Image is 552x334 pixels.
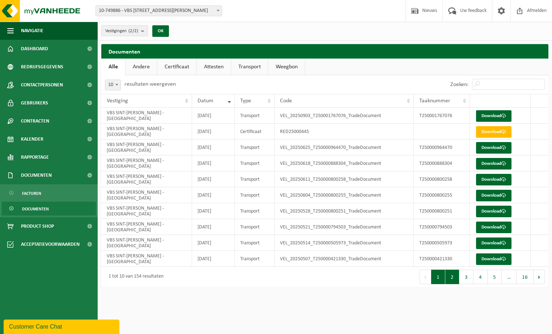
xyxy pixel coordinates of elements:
td: VEL_20250625_T250000964470_TradeDocument [275,140,413,155]
button: Previous [420,270,431,284]
h2: Documenten [101,44,548,58]
td: RED25000445 [275,124,413,140]
td: VBS SINT-[PERSON_NAME] - [GEOGRAPHIC_DATA] [101,171,192,187]
button: 4 [474,270,488,284]
td: T250000505973 [414,235,470,251]
a: Certificaat [157,59,196,75]
span: Acceptatievoorwaarden [21,235,80,253]
span: Datum [198,98,213,104]
button: 5 [488,270,502,284]
span: Kalender [21,130,43,148]
td: Transport [235,155,275,171]
td: VEL_20250507_T250000421330_TradeDocument [275,251,413,267]
span: Documenten [22,202,49,216]
div: 1 tot 10 van 154 resultaten [105,270,164,283]
a: Download [476,174,511,185]
td: [DATE] [192,155,235,171]
td: Transport [235,235,275,251]
td: VBS SINT-[PERSON_NAME] - [GEOGRAPHIC_DATA] [101,251,192,267]
td: Transport [235,108,275,124]
span: Dashboard [21,40,48,58]
button: Next [534,270,545,284]
button: 2 [445,270,459,284]
span: Facturen [22,187,41,200]
a: Download [476,237,511,249]
count: (2/2) [128,29,138,33]
span: Taaknummer [419,98,450,104]
td: VEL_20250521_T250000794503_TradeDocument [275,219,413,235]
a: Alle [101,59,125,75]
td: [DATE] [192,108,235,124]
span: Type [240,98,251,104]
a: Download [476,110,511,122]
span: 10-749886 - VBS SINT-THERESIA - 8500 KORTRIJK, OUDENAARDSESTEENWEG 204 [95,5,222,16]
span: Rapportage [21,148,49,166]
td: T250000888304 [414,155,470,171]
span: 10 [105,80,120,90]
span: 10 [105,80,121,90]
td: Transport [235,171,275,187]
span: Code [280,98,292,104]
td: VEL_20250514_T250000505973_TradeDocument [275,235,413,251]
td: Transport [235,219,275,235]
td: VBS SINT-[PERSON_NAME] - [GEOGRAPHIC_DATA] [101,219,192,235]
button: 3 [459,270,474,284]
td: Transport [235,203,275,219]
td: VBS SINT-[PERSON_NAME] - [GEOGRAPHIC_DATA] [101,108,192,124]
a: Weegbon [268,59,305,75]
a: Andere [126,59,157,75]
td: VBS SINT-[PERSON_NAME] - [GEOGRAPHIC_DATA] [101,187,192,203]
td: [DATE] [192,171,235,187]
td: T250000794503 [414,219,470,235]
td: T250000800258 [414,171,470,187]
span: Documenten [21,166,52,184]
td: T250000421330 [414,251,470,267]
td: [DATE] [192,203,235,219]
span: Vestiging [107,98,128,104]
td: [DATE] [192,124,235,140]
a: Download [476,126,511,138]
td: [DATE] [192,235,235,251]
span: Product Shop [21,217,54,235]
a: Download [476,253,511,265]
a: Attesten [197,59,231,75]
td: VBS SINT-[PERSON_NAME] - [GEOGRAPHIC_DATA] [101,155,192,171]
button: Vestigingen(2/2) [101,25,148,36]
button: 16 [517,270,534,284]
td: Transport [235,187,275,203]
a: Download [476,222,511,233]
td: [DATE] [192,219,235,235]
iframe: chat widget [4,318,121,334]
a: Download [476,142,511,154]
button: OK [152,25,169,37]
td: Transport [235,251,275,267]
span: 10-749886 - VBS SINT-THERESIA - 8500 KORTRIJK, OUDENAARDSESTEENWEG 204 [96,6,222,16]
td: T250000800255 [414,187,470,203]
span: Contracten [21,112,49,130]
td: VEL_20250903_T250001767076_TradeDocument [275,108,413,124]
td: VBS SINT-[PERSON_NAME] - [GEOGRAPHIC_DATA] [101,203,192,219]
td: VBS SINT-[PERSON_NAME] - [GEOGRAPHIC_DATA] [101,124,192,140]
label: resultaten weergeven [124,81,176,87]
span: … [502,270,517,284]
a: Transport [231,59,268,75]
a: Download [476,158,511,170]
span: Contactpersonen [21,76,63,94]
label: Zoeken: [450,82,468,87]
td: VBS SINT-[PERSON_NAME] - [GEOGRAPHIC_DATA] [101,140,192,155]
td: Transport [235,140,275,155]
td: Certificaat [235,124,275,140]
span: Vestigingen [105,26,138,37]
a: Facturen [2,186,96,200]
td: [DATE] [192,140,235,155]
td: VBS SINT-[PERSON_NAME] - [GEOGRAPHIC_DATA] [101,235,192,251]
span: Gebruikers [21,94,48,112]
button: 1 [431,270,445,284]
td: VEL_20250618_T250000888304_TradeDocument [275,155,413,171]
td: VEL_20250611_T250000800258_TradeDocument [275,171,413,187]
td: [DATE] [192,251,235,267]
td: VEL_20250528_T250000800251_TradeDocument [275,203,413,219]
a: Documenten [2,202,96,215]
td: T250001767076 [414,108,470,124]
